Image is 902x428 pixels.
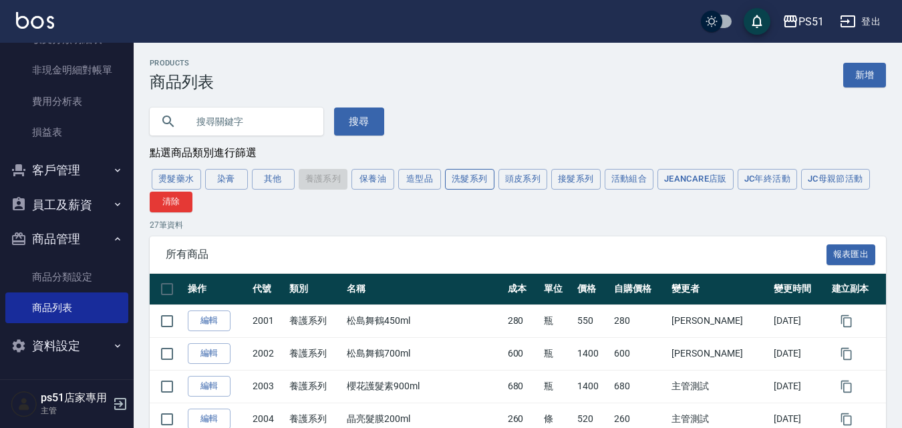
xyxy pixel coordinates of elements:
[41,391,109,405] h5: ps51店家專用
[184,274,249,305] th: 操作
[343,304,504,337] td: 松島舞鶴450ml
[829,274,886,305] th: 建立副本
[504,370,541,403] td: 680
[150,73,214,91] h3: 商品列表
[668,304,770,337] td: [PERSON_NAME]
[286,274,343,305] th: 類別
[541,370,574,403] td: 瓶
[738,169,797,190] button: JC年終活動
[5,117,128,148] a: 損益表
[843,63,886,87] a: 新增
[777,8,829,35] button: PS51
[668,274,770,305] th: 變更者
[188,310,231,331] a: 編輯
[343,370,504,403] td: 櫻花護髮素900ml
[605,169,654,190] button: 活動組合
[770,304,828,337] td: [DATE]
[249,304,286,337] td: 2001
[351,169,394,190] button: 保養油
[574,304,611,337] td: 550
[574,370,611,403] td: 1400
[5,292,128,323] a: 商品列表
[611,337,668,370] td: 600
[150,59,214,67] h2: Products
[668,370,770,403] td: 主管測試
[188,376,231,397] a: 編輯
[16,12,54,29] img: Logo
[11,391,37,417] img: Person
[668,337,770,370] td: [PERSON_NAME]
[611,370,668,403] td: 680
[770,337,828,370] td: [DATE]
[611,304,668,337] td: 280
[5,153,128,188] button: 客戶管理
[150,192,192,212] button: 清除
[5,86,128,117] a: 費用分析表
[150,219,886,231] p: 27 筆資料
[551,169,601,190] button: 接髮系列
[286,337,343,370] td: 養護系列
[770,370,828,403] td: [DATE]
[5,55,128,85] a: 非現金明細對帳單
[498,169,548,190] button: 頭皮系列
[5,262,128,292] a: 商品分類設定
[152,169,201,190] button: 燙髮藥水
[286,304,343,337] td: 養護系列
[5,188,128,222] button: 員工及薪資
[744,8,770,35] button: save
[611,274,668,305] th: 自購價格
[770,274,828,305] th: 變更時間
[798,13,824,30] div: PS51
[826,247,876,260] a: 報表匯出
[334,108,384,136] button: 搜尋
[249,274,286,305] th: 代號
[541,337,574,370] td: 瓶
[252,169,295,190] button: 其他
[574,274,611,305] th: 價格
[343,274,504,305] th: 名稱
[166,248,826,261] span: 所有商品
[504,337,541,370] td: 600
[187,103,313,140] input: 搜尋關鍵字
[398,169,441,190] button: 造型品
[541,304,574,337] td: 瓶
[657,169,734,190] button: JeanCare店販
[445,169,494,190] button: 洗髮系列
[188,343,231,364] a: 編輯
[801,169,870,190] button: JC母親節活動
[5,329,128,363] button: 資料設定
[249,337,286,370] td: 2002
[504,274,541,305] th: 成本
[286,370,343,403] td: 養護系列
[541,274,574,305] th: 單位
[826,244,876,265] button: 報表匯出
[504,304,541,337] td: 280
[343,337,504,370] td: 松島舞鶴700ml
[150,146,886,160] div: 點選商品類別進行篩選
[205,169,248,190] button: 染膏
[249,370,286,403] td: 2003
[574,337,611,370] td: 1400
[835,9,886,34] button: 登出
[5,222,128,256] button: 商品管理
[41,405,109,417] p: 主管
